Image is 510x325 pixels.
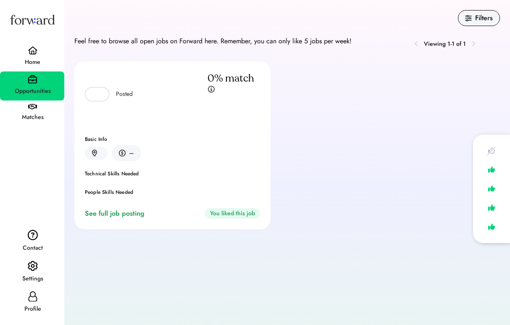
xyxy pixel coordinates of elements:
img: like.svg [486,201,497,214]
img: location.svg [92,150,97,157]
div: Technical Skills Needed [85,171,260,176]
div: Feel free to browse all open jobs on Forward here. Remember, you can only like 5 jobs per week! [74,36,352,46]
div: Settings [1,274,64,284]
img: info.svg [208,85,215,93]
div: Filters [475,13,493,23]
img: like.svg [486,221,497,233]
div: Basic Info [85,137,260,142]
img: money.svg [119,149,126,157]
div: People Skills Needed [85,190,260,195]
div: See full job posting [85,209,148,219]
img: like-crossed-out.svg [486,145,497,157]
img: settings.svg [28,261,38,272]
div: 0% match [208,72,254,85]
div: Posted [116,90,133,98]
div: Profile [1,304,64,314]
img: like.svg [486,182,497,195]
img: Forward logo [8,7,56,32]
div: You liked this job [205,208,260,219]
div: Contact [1,243,64,253]
div: Opportunities [1,86,64,96]
img: handshake.svg [28,104,37,110]
img: briefcase.svg [28,75,37,84]
img: contact.svg [28,230,38,240]
img: yH5BAEAAAAALAAAAAABAAEAAAIBRAA7 [90,89,100,99]
div: Matches [1,112,64,122]
img: like.svg [486,164,497,176]
img: filters.svg [465,15,472,21]
div: – [129,148,134,158]
div: Home [1,57,64,67]
img: home.svg [28,46,38,55]
div: Viewing 1-1 of 1 [424,40,466,48]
